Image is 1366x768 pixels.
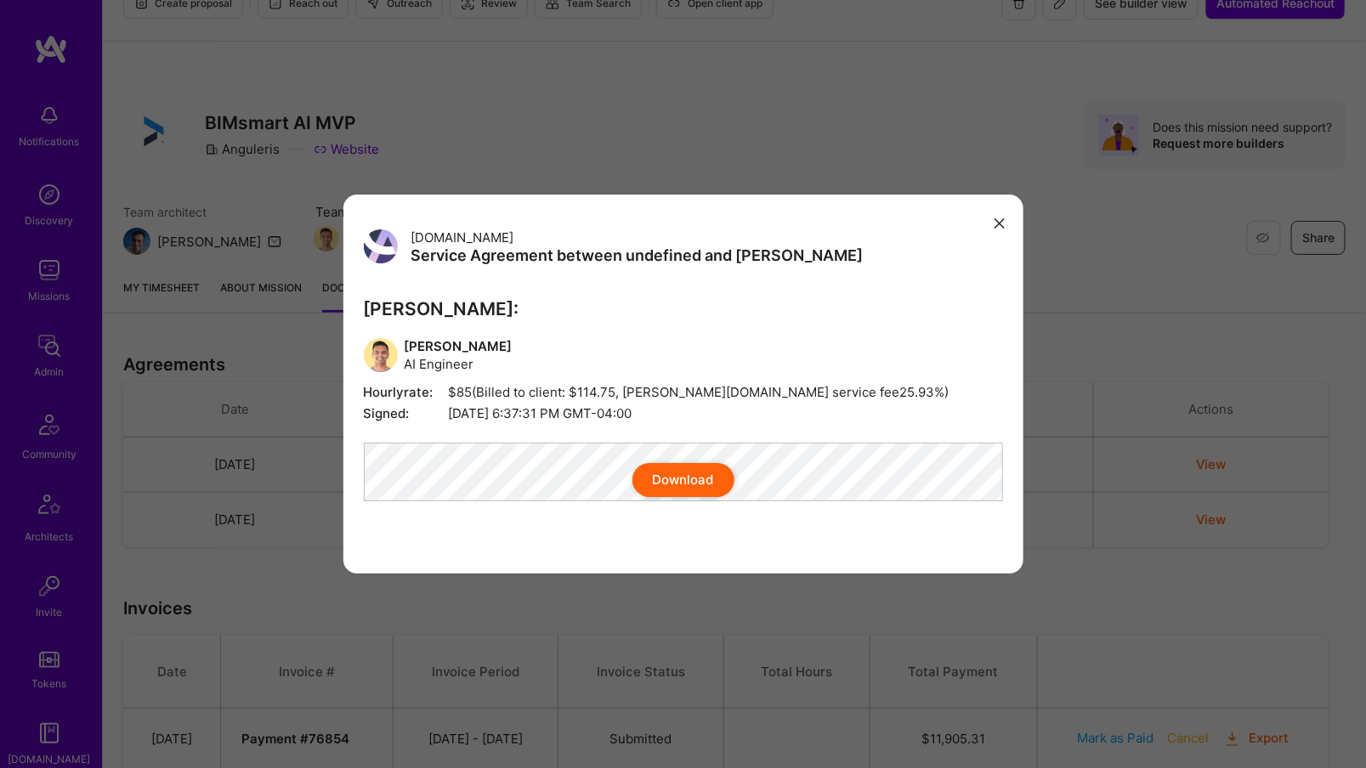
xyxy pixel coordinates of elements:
[405,337,513,355] span: [PERSON_NAME]
[411,229,514,246] span: [DOMAIN_NAME]
[364,404,1003,422] span: [DATE] 6:37:31 PM GMT-04:00
[343,195,1023,573] div: modal
[364,404,449,422] span: Signed:
[411,246,864,265] h3: Service Agreement between undefined and [PERSON_NAME]
[995,218,1005,229] i: icon Close
[632,463,734,497] button: Download
[405,355,513,373] span: AI Engineer
[364,383,1003,401] span: $85 (Billed to client: $ 114.75 , [PERSON_NAME][DOMAIN_NAME] service fee 25.93 %)
[364,338,398,372] img: User Avatar
[364,229,398,263] img: User Avatar
[364,298,1003,319] h3: [PERSON_NAME]:
[364,383,449,401] span: Hourly rate:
